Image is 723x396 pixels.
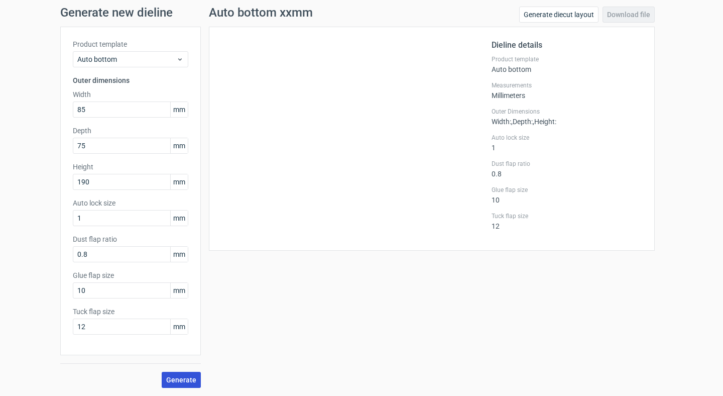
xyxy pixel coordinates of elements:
[492,160,642,178] div: 0.8
[492,39,642,51] h2: Dieline details
[60,7,663,19] h1: Generate new dieline
[73,270,188,280] label: Glue flap size
[492,134,642,152] div: 1
[73,198,188,208] label: Auto lock size
[492,134,642,142] label: Auto lock size
[170,319,188,334] span: mm
[533,118,556,126] span: , Height :
[492,212,642,220] label: Tuck flap size
[209,7,313,19] h1: Auto bottom xxmm
[77,54,176,64] span: Auto bottom
[492,186,642,194] label: Glue flap size
[492,212,642,230] div: 12
[492,55,642,73] div: Auto bottom
[73,39,188,49] label: Product template
[492,81,642,89] label: Measurements
[492,55,642,63] label: Product template
[492,108,642,116] label: Outer Dimensions
[162,372,201,388] button: Generate
[73,162,188,172] label: Height
[511,118,533,126] span: , Depth :
[492,186,642,204] div: 10
[492,160,642,168] label: Dust flap ratio
[492,118,511,126] span: Width :
[73,75,188,85] h3: Outer dimensions
[170,102,188,117] span: mm
[519,7,598,23] a: Generate diecut layout
[73,126,188,136] label: Depth
[492,81,642,100] div: Millimeters
[73,307,188,317] label: Tuck flap size
[170,283,188,298] span: mm
[170,138,188,153] span: mm
[170,247,188,262] span: mm
[170,174,188,189] span: mm
[73,234,188,244] label: Dust flap ratio
[170,211,188,226] span: mm
[73,89,188,100] label: Width
[166,376,196,383] span: Generate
